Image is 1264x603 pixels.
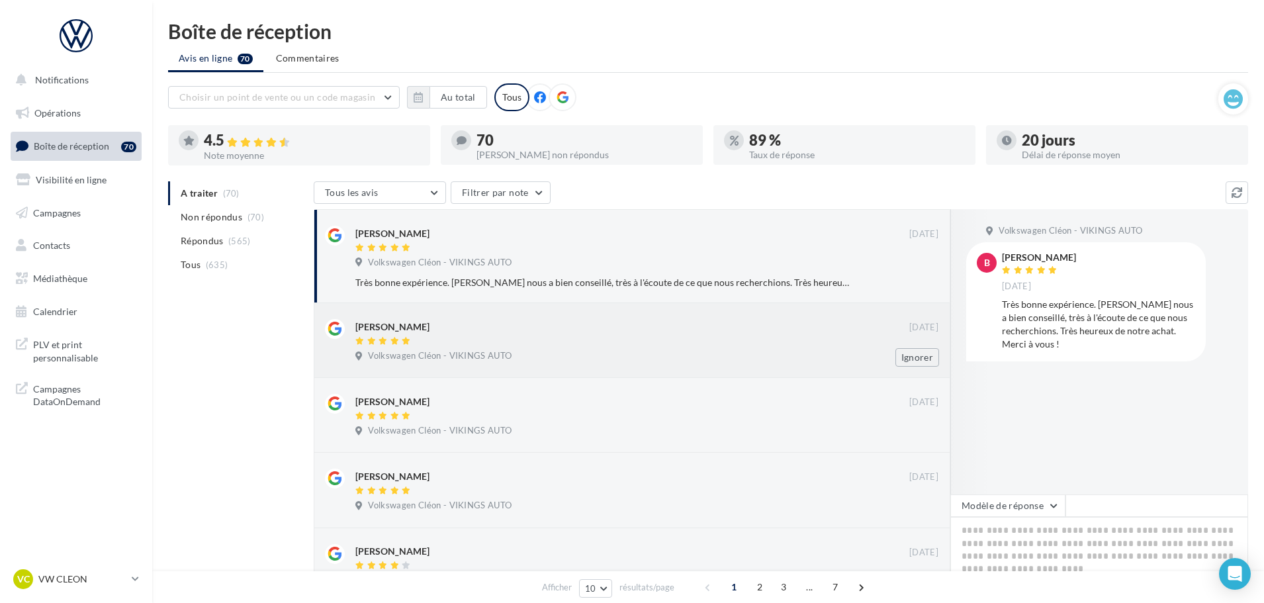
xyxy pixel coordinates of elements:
[749,133,965,148] div: 89 %
[984,256,990,269] span: B
[228,236,251,246] span: (565)
[355,227,429,240] div: [PERSON_NAME]
[168,21,1248,41] div: Boîte de réception
[33,380,136,408] span: Campagnes DataOnDemand
[799,577,820,598] span: ...
[35,74,89,85] span: Notifications
[34,140,109,152] span: Boîte de réception
[355,545,429,558] div: [PERSON_NAME]
[407,86,487,109] button: Au total
[38,573,126,586] p: VW CLEON
[451,181,551,204] button: Filtrer par note
[909,322,938,334] span: [DATE]
[773,577,794,598] span: 3
[33,240,70,251] span: Contacts
[314,181,446,204] button: Tous les avis
[950,494,1065,517] button: Modèle de réponse
[8,99,144,127] a: Opérations
[368,425,512,437] span: Volkswagen Cléon - VIKINGS AUTO
[749,150,965,160] div: Taux de réponse
[749,577,770,598] span: 2
[11,567,142,592] a: VC VW CLEON
[181,258,201,271] span: Tous
[181,210,242,224] span: Non répondus
[368,257,512,269] span: Volkswagen Cléon - VIKINGS AUTO
[999,225,1142,237] span: Volkswagen Cléon - VIKINGS AUTO
[476,133,692,148] div: 70
[542,581,572,594] span: Afficher
[909,228,938,240] span: [DATE]
[168,86,400,109] button: Choisir un point de vente ou un code magasin
[368,500,512,512] span: Volkswagen Cléon - VIKINGS AUTO
[8,199,144,227] a: Campagnes
[33,306,77,317] span: Calendrier
[909,471,938,483] span: [DATE]
[248,212,264,222] span: (70)
[121,142,136,152] div: 70
[1002,281,1031,293] span: [DATE]
[494,83,529,111] div: Tous
[909,396,938,408] span: [DATE]
[1022,150,1238,160] div: Délai de réponse moyen
[355,320,429,334] div: [PERSON_NAME]
[204,151,420,160] div: Note moyenne
[909,547,938,559] span: [DATE]
[579,579,613,598] button: 10
[8,132,144,160] a: Boîte de réception70
[476,150,692,160] div: [PERSON_NAME] non répondus
[619,581,674,594] span: résultats/page
[8,375,144,414] a: Campagnes DataOnDemand
[825,577,846,598] span: 7
[1002,253,1076,262] div: [PERSON_NAME]
[34,107,81,118] span: Opérations
[355,470,429,483] div: [PERSON_NAME]
[1022,133,1238,148] div: 20 jours
[33,273,87,284] span: Médiathèque
[204,133,420,148] div: 4.5
[355,276,852,289] div: Très bonne expérience. [PERSON_NAME] nous a bien conseillé, très à l'écoute de ce que nous recher...
[8,265,144,293] a: Médiathèque
[17,573,30,586] span: VC
[1219,558,1251,590] div: Open Intercom Messenger
[276,52,339,65] span: Commentaires
[36,174,107,185] span: Visibilité en ligne
[429,86,487,109] button: Au total
[33,336,136,364] span: PLV et print personnalisable
[325,187,379,198] span: Tous les avis
[368,350,512,362] span: Volkswagen Cléon - VIKINGS AUTO
[8,330,144,369] a: PLV et print personnalisable
[355,395,429,408] div: [PERSON_NAME]
[723,577,745,598] span: 1
[181,234,224,248] span: Répondus
[8,232,144,259] a: Contacts
[8,298,144,326] a: Calendrier
[179,91,375,103] span: Choisir un point de vente ou un code magasin
[8,166,144,194] a: Visibilité en ligne
[585,583,596,594] span: 10
[33,207,81,218] span: Campagnes
[1002,298,1195,351] div: Très bonne expérience. [PERSON_NAME] nous a bien conseillé, très à l'écoute de ce que nous recher...
[895,348,939,367] button: Ignorer
[8,66,139,94] button: Notifications
[206,259,228,270] span: (635)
